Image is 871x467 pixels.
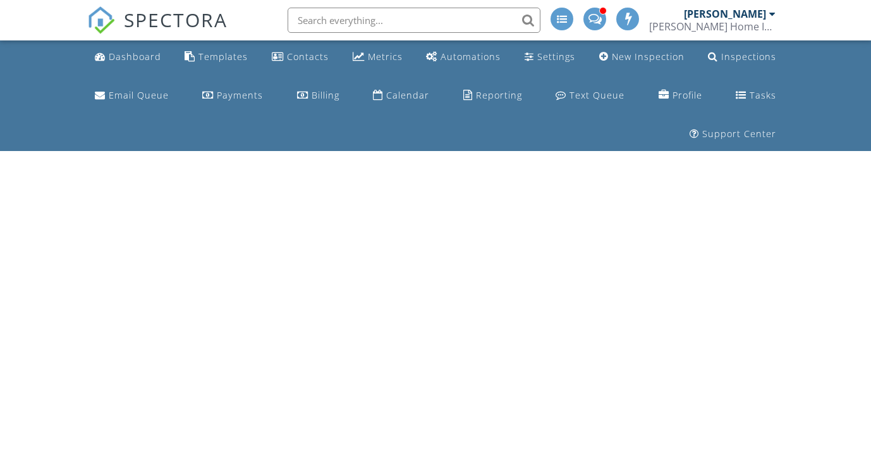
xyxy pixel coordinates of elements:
[537,51,575,63] div: Settings
[703,45,781,69] a: Inspections
[292,84,344,107] a: Billing
[569,89,624,101] div: Text Queue
[109,51,161,63] div: Dashboard
[197,84,268,107] a: Payments
[520,45,580,69] a: Settings
[594,45,690,69] a: New Inspection
[386,89,429,101] div: Calendar
[198,51,248,63] div: Templates
[368,51,403,63] div: Metrics
[348,45,408,69] a: Metrics
[654,84,707,107] a: Company Profile
[702,128,776,140] div: Support Center
[109,89,169,101] div: Email Queue
[90,84,174,107] a: Email Queue
[649,20,776,33] div: Angell Home Inspection Services, LLC
[441,51,501,63] div: Automations
[684,8,766,20] div: [PERSON_NAME]
[421,45,506,69] a: Automations (Advanced)
[612,51,685,63] div: New Inspection
[312,89,339,101] div: Billing
[287,51,329,63] div: Contacts
[458,84,527,107] a: Reporting
[368,84,434,107] a: Calendar
[731,84,781,107] a: Tasks
[124,6,228,33] span: SPECTORA
[685,123,781,146] a: Support Center
[217,89,263,101] div: Payments
[180,45,253,69] a: Templates
[87,17,228,44] a: SPECTORA
[750,89,776,101] div: Tasks
[551,84,630,107] a: Text Queue
[673,89,702,101] div: Profile
[90,45,166,69] a: Dashboard
[721,51,776,63] div: Inspections
[288,8,540,33] input: Search everything...
[87,6,115,34] img: The Best Home Inspection Software - Spectora
[476,89,522,101] div: Reporting
[267,45,334,69] a: Contacts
